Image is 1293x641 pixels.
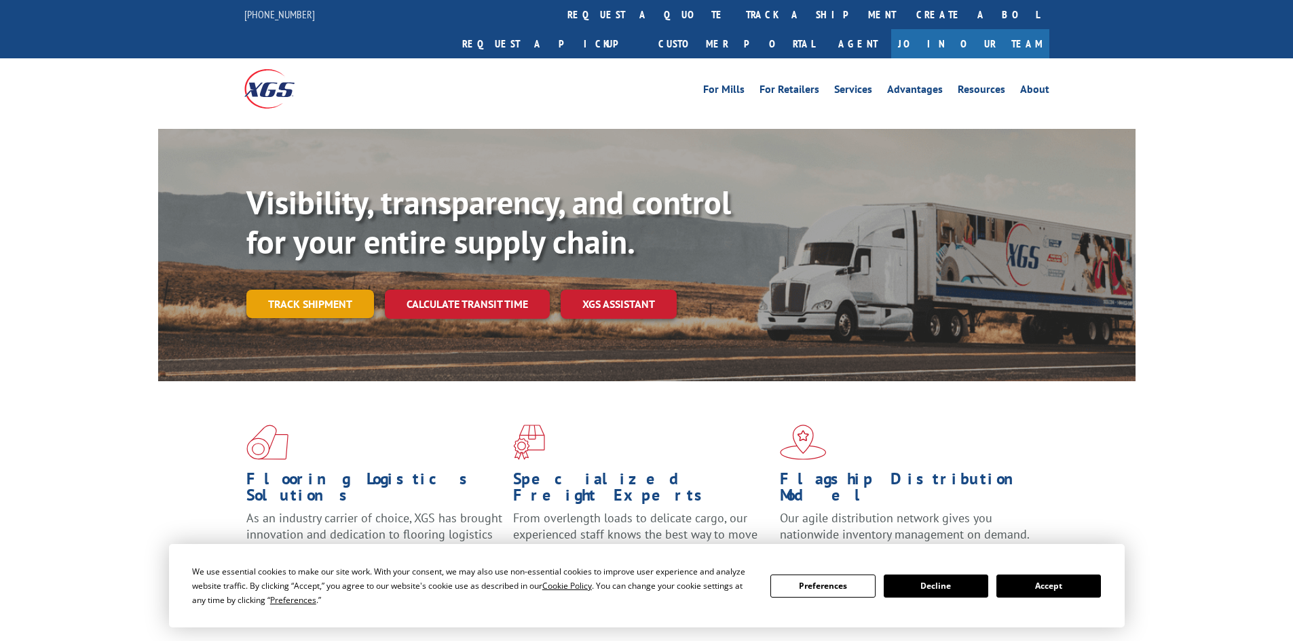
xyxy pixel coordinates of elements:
h1: Flagship Distribution Model [780,471,1036,510]
a: XGS ASSISTANT [561,290,677,319]
div: We use essential cookies to make our site work. With your consent, we may also use non-essential ... [192,564,754,607]
a: Services [834,84,872,99]
a: For Mills [703,84,745,99]
a: Resources [958,84,1005,99]
span: Cookie Policy [542,580,592,591]
a: About [1020,84,1049,99]
span: Our agile distribution network gives you nationwide inventory management on demand. [780,510,1030,542]
h1: Flooring Logistics Solutions [246,471,503,510]
img: xgs-icon-total-supply-chain-intelligence-red [246,425,288,460]
p: From overlength loads to delicate cargo, our experienced staff knows the best way to move your fr... [513,510,770,570]
a: Agent [825,29,891,58]
a: For Retailers [760,84,819,99]
img: xgs-icon-focused-on-flooring-red [513,425,545,460]
a: Calculate transit time [385,290,550,319]
span: As an industry carrier of choice, XGS has brought innovation and dedication to flooring logistics... [246,510,502,558]
a: Request a pickup [452,29,648,58]
a: Join Our Team [891,29,1049,58]
h1: Specialized Freight Experts [513,471,770,510]
a: [PHONE_NUMBER] [244,7,315,21]
a: Customer Portal [648,29,825,58]
button: Decline [884,575,988,598]
button: Preferences [770,575,875,598]
div: Cookie Consent Prompt [169,544,1125,627]
span: Preferences [270,594,316,606]
b: Visibility, transparency, and control for your entire supply chain. [246,181,731,263]
a: Advantages [887,84,943,99]
img: xgs-icon-flagship-distribution-model-red [780,425,827,460]
button: Accept [996,575,1101,598]
a: Track shipment [246,290,374,318]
